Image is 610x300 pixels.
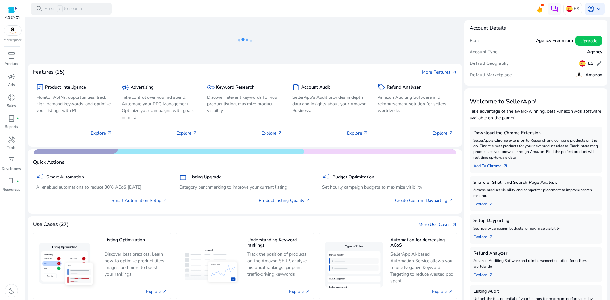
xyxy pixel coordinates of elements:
[17,180,19,183] span: fiber_manual_record
[8,287,15,295] span: dark_mode
[180,244,242,288] img: Understanding Keyword rankings
[33,159,64,165] h4: Quick Actions
[473,137,599,160] p: SellerApp's Chrome extension to Research and compare products on the go. Find the best products f...
[162,289,167,294] span: arrow_outward
[46,175,84,180] h5: Smart Automation
[473,180,599,185] h5: Share of Shelf and Search Page Analysis
[37,240,99,292] img: Listing Optimization
[574,3,579,14] p: ES
[473,130,599,136] h5: Download the Chrome Extension
[387,85,421,90] h5: Refund Analyzer
[8,177,15,185] span: book_4
[418,221,457,228] a: More Use Casesarrow_outward
[289,288,310,295] a: Explore
[470,98,602,105] h3: Welcome to SellerApp!
[8,82,15,88] p: Ads
[322,173,330,181] span: campaign
[473,187,599,198] p: Assess product visibility and competitor placement to improve search ranking.
[33,222,69,228] h4: Use Cases (27)
[452,222,457,227] span: arrow_outward
[322,239,385,293] img: Automation for decreasing ACoS
[5,124,18,130] p: Reports
[473,160,513,169] a: Add To Chrome
[112,197,168,204] a: Smart Automation Setup
[473,251,599,256] h5: Refund Analyzer
[131,85,153,90] h5: Advertising
[179,173,187,181] span: inventory_2
[5,15,20,20] p: AGENCY
[566,6,573,12] img: es.svg
[470,61,509,66] h5: Default Geography
[575,71,583,79] img: amazon.svg
[292,94,368,114] p: SellerApp's Audit provides in depth data and insights about your Amazon Business.
[36,173,44,181] span: campaign
[176,130,198,137] p: Explore
[473,258,599,269] p: Amazon Auditing Software and reimbursement solution for sellers worldwide.
[91,130,112,137] p: Explore
[473,218,599,223] h5: Setup Dayparting
[179,184,311,190] p: Category benchmarking to improve your current listing
[261,130,283,137] p: Explore
[378,94,454,114] p: Amazon Auditing Software and reimbursement solution for sellers worldwide.
[473,225,599,231] p: Set hourly campaign budgets to maximize visibility
[33,69,64,75] h4: Features (15)
[8,94,15,101] span: donut_small
[470,72,512,78] h5: Default Marketplace
[395,197,454,204] a: Create Custom Dayparting
[122,94,198,121] p: Take control over your ad spend, Automate your PPC Management, Optimize your campaigns with goals...
[247,237,310,249] h5: Understanding Keyword rankings
[207,94,283,114] p: Discover relevant keywords for your product listing, maximize product visibility
[449,130,454,136] span: arrow_outward
[390,237,453,249] h5: Automation for decreasing ACoS
[489,202,494,207] span: arrow_outward
[422,69,457,76] a: More Featuresarrow_outward
[7,103,16,109] p: Sales
[4,26,21,35] img: amazon.svg
[105,251,167,278] p: Discover best practices, Learn how to optimize product titles, images, and more to boost your ran...
[587,5,595,13] span: account_circle
[36,184,168,190] p: AI enabled automations to reduce 30% ACoS [DATE]
[306,198,311,203] span: arrow_outward
[105,237,167,249] h5: Listing Optimization
[36,94,112,114] p: Monitor ASINs, opportunities, track high-demand keywords, and optimize your listings with PI
[107,130,112,136] span: arrow_outward
[473,269,499,278] a: Explorearrow_outward
[536,38,573,43] h5: Agency Freemium
[247,251,310,278] p: Track the position of products on the Amazon SERP, analyze historical rankings, pinpoint traffic-...
[8,115,15,122] span: lab_profile
[8,136,15,143] span: handyman
[473,289,599,294] h5: Listing Audit
[207,83,215,91] span: key
[3,187,20,192] p: Resources
[470,50,498,55] h5: Account Type
[8,73,15,80] span: campaign
[36,83,44,91] span: package
[17,117,19,120] span: fiber_manual_record
[432,288,453,295] a: Explore
[586,72,602,78] h5: Amazon
[8,157,15,164] span: code_blocks
[44,5,82,12] p: Press to search
[301,85,330,90] h5: Account Audit
[390,251,453,284] p: SellerApp AI-based Automation Service allows you to use Negative Keyword Targeting to reduce wast...
[449,198,454,203] span: arrow_outward
[122,83,129,91] span: campaign
[580,37,597,44] span: Upgrade
[575,36,602,46] button: Upgrade
[322,184,454,190] p: Set hourly campaign budgets to maximize visibility
[470,38,479,43] h5: Plan
[4,38,22,43] p: Marketplace
[278,130,283,136] span: arrow_outward
[332,175,374,180] h5: Budget Optimization
[292,83,300,91] span: summarize
[489,234,494,239] span: arrow_outward
[588,61,593,66] h5: ES
[193,130,198,136] span: arrow_outward
[448,289,453,294] span: arrow_outward
[189,175,221,180] h5: Listing Upgrade
[7,145,16,150] p: Tools
[473,231,499,240] a: Explorearrow_outward
[4,61,18,67] p: Product
[579,60,586,67] img: es.svg
[452,70,457,75] span: arrow_outward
